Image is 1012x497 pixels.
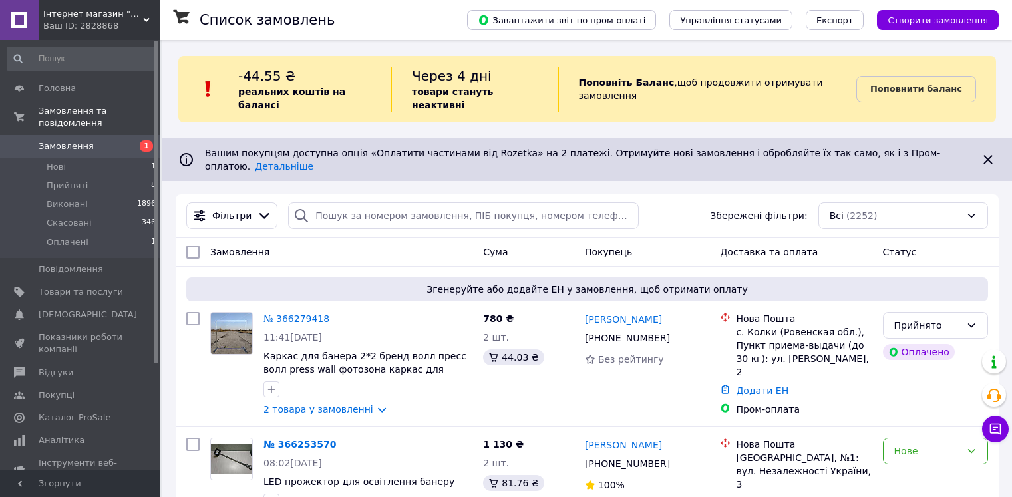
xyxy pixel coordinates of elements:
span: 346 [142,217,156,229]
span: 1 [151,236,156,248]
input: Пошук [7,47,157,71]
a: Фото товару [210,438,253,480]
span: Статус [883,247,917,257]
div: [GEOGRAPHIC_DATA], №1: вул. Незалежності України, 3 [736,451,872,491]
span: Відгуки [39,367,73,379]
span: Інструменти веб-майстра та SEO [39,457,123,481]
button: Експорт [806,10,864,30]
span: Покупці [39,389,75,401]
div: Нова Пошта [736,438,872,451]
span: Скасовані [47,217,92,229]
a: 2 товара у замовленні [263,404,373,414]
span: Cума [483,247,508,257]
span: 1896 [137,198,156,210]
div: Оплачено [883,344,955,360]
a: Поповнити баланс [856,76,976,102]
span: Покупець [585,247,632,257]
span: 08:02[DATE] [263,458,322,468]
span: Прийняті [47,180,88,192]
a: [PERSON_NAME] [585,438,662,452]
a: Створити замовлення [864,14,999,25]
span: 11:41[DATE] [263,332,322,343]
span: 1 [151,161,156,173]
span: Управління статусами [680,15,782,25]
span: Завантажити звіт по пром-оплаті [478,14,645,26]
span: Вашим покупцям доступна опція «Оплатити частинами від Rozetka» на 2 платежі. Отримуйте нові замов... [205,148,940,172]
a: Фото товару [210,312,253,355]
a: LED прожектор для освітлення банеру [263,476,454,487]
span: Головна [39,83,76,94]
img: :exclamation: [198,79,218,99]
span: Створити замовлення [888,15,988,25]
span: 2 шт. [483,458,509,468]
b: Поповнити баланс [870,84,962,94]
b: Поповніть Баланс [579,77,675,88]
h1: Список замовлень [200,12,335,28]
span: Замовлення [210,247,269,257]
div: , щоб продовжити отримувати замовлення [558,67,856,112]
span: Замовлення [39,140,94,152]
span: -44.55 ₴ [238,68,295,84]
span: 8 [151,180,156,192]
div: [PHONE_NUMBER] [582,454,673,473]
span: Згенеруйте або додайте ЕН у замовлення, щоб отримати оплату [192,283,983,296]
div: Пром-оплата [736,403,872,416]
span: Експорт [816,15,854,25]
span: Фільтри [212,209,252,222]
div: Нова Пошта [736,312,872,325]
img: Фото товару [211,313,252,354]
a: Додати ЕН [736,385,788,396]
div: Ваш ID: 2828868 [43,20,160,32]
div: Прийнято [894,318,961,333]
a: [PERSON_NAME] [585,313,662,326]
span: Без рейтингу [598,354,664,365]
span: Збережені фільтри: [710,209,807,222]
div: с. Колки (Ровенская обл.), Пункт приема-выдачи (до 30 кг): ул. [PERSON_NAME], 2 [736,325,872,379]
a: № 366279418 [263,313,329,324]
div: Нове [894,444,961,458]
span: 780 ₴ [483,313,514,324]
span: 100% [598,480,625,490]
span: Аналітика [39,434,84,446]
span: Повідомлення [39,263,103,275]
span: Товари та послуги [39,286,123,298]
span: Доставка та оплата [720,247,818,257]
b: реальних коштів на балансі [238,86,345,110]
span: Замовлення та повідомлення [39,105,160,129]
button: Управління статусами [669,10,792,30]
span: Оплачені [47,236,88,248]
button: Створити замовлення [877,10,999,30]
a: № 366253570 [263,439,336,450]
input: Пошук за номером замовлення, ПІБ покупця, номером телефону, Email, номером накладної [288,202,639,229]
span: Виконані [47,198,88,210]
span: Всі [830,209,844,222]
span: 1 [140,140,153,152]
span: 1 130 ₴ [483,439,524,450]
button: Завантажити звіт по пром-оплаті [467,10,656,30]
img: Фото товару [211,444,252,475]
span: Через 4 дні [412,68,492,84]
span: Інтернет магазин "Металеві конструкції" [43,8,143,20]
span: Нові [47,161,66,173]
a: Каркас для банера 2*2 бренд волл пресс волл press wall фотозона каркас для фотозони рекламний стенд [263,351,466,388]
span: Показники роботи компанії [39,331,123,355]
div: 81.76 ₴ [483,475,544,491]
a: Детальніше [255,161,313,172]
div: 44.03 ₴ [483,349,544,365]
div: [PHONE_NUMBER] [582,329,673,347]
b: товари стануть неактивні [412,86,493,110]
button: Чат з покупцем [982,416,1009,442]
span: Каталог ProSale [39,412,110,424]
span: (2252) [846,210,878,221]
span: [DEMOGRAPHIC_DATA] [39,309,137,321]
span: 2 шт. [483,332,509,343]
